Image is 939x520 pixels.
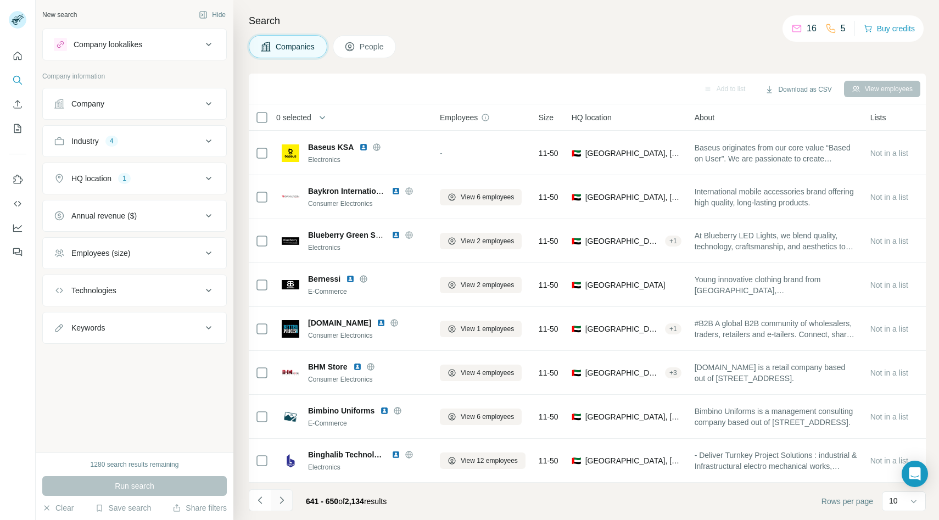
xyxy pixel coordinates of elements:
img: Logo of Baseus KSA [282,144,299,162]
button: Dashboard [9,218,26,238]
span: View 6 employees [461,192,514,202]
div: 1280 search results remaining [91,460,179,469]
button: Company lookalikes [43,31,226,58]
div: 1 [118,174,131,183]
span: 🇦🇪 [572,411,581,422]
span: 🇦🇪 [572,192,581,203]
button: Use Surfe API [9,194,26,214]
button: View 1 employees [440,321,522,337]
div: Electronics [308,462,427,472]
img: LinkedIn logo [392,231,400,239]
span: 🇦🇪 [572,455,581,466]
button: Navigate to next page [271,489,293,511]
span: View 1 employees [461,324,514,334]
button: Navigate to previous page [249,489,271,511]
button: Quick start [9,46,26,66]
img: Logo of Binghalib Technology [282,452,299,469]
button: Hide [191,7,233,23]
span: BHM Store [308,361,348,372]
div: Company [71,98,104,109]
button: View 2 employees [440,233,522,249]
span: Not in a list [870,412,908,421]
button: Buy credits [864,21,915,36]
div: E-Commerce [308,287,427,297]
span: Blueberry Green Solutions [308,231,405,239]
span: [GEOGRAPHIC_DATA], [GEOGRAPHIC_DATA] [585,455,681,466]
span: - [440,149,443,158]
div: Consumer Electronics [308,374,427,384]
button: View 6 employees [440,409,522,425]
img: Logo of Blueberry Green Solutions [282,232,299,250]
div: Consumer Electronics [308,199,427,209]
span: HQ location [572,112,612,123]
span: 🇦🇪 [572,236,581,247]
span: 11-50 [539,323,558,334]
span: #B2B A global B2B community of wholesalers, traders, retailers and e-tailers. Connect, share expe... [695,318,857,340]
span: Bimbino Uniforms is a management consulting company based out of [STREET_ADDRESS]. [695,406,857,428]
span: Not in a list [870,193,908,202]
div: Annual revenue ($) [71,210,137,221]
span: View 2 employees [461,280,514,290]
span: View 2 employees [461,236,514,246]
span: [DOMAIN_NAME] [308,317,371,328]
img: LinkedIn logo [380,406,389,415]
div: Open Intercom Messenger [902,461,928,487]
span: 11-50 [539,192,558,203]
img: Logo of Baykron International [282,195,299,199]
img: Logo of Bernessi [282,280,299,289]
div: + 1 [665,236,681,246]
span: People [360,41,385,52]
span: 11-50 [539,148,558,159]
span: 11-50 [539,367,558,378]
span: [GEOGRAPHIC_DATA], [GEOGRAPHIC_DATA] [585,192,681,203]
span: [GEOGRAPHIC_DATA], [GEOGRAPHIC_DATA] [585,411,681,422]
img: LinkedIn logo [392,187,400,195]
button: Employees (size) [43,240,226,266]
img: Logo of Bimbino Uniforms [282,408,299,426]
span: Binghalib Technology [308,449,386,460]
img: Logo of BHM Store [282,369,299,376]
span: Baseus originates from our core value “Based on User”. We are passionate to create minimalist pro... [695,142,857,164]
span: [GEOGRAPHIC_DATA], [GEOGRAPHIC_DATA] [585,367,661,378]
button: Clear [42,502,74,513]
div: Technologies [71,285,116,296]
button: Share filters [172,502,227,513]
span: Not in a list [870,456,908,465]
div: Keywords [71,322,105,333]
span: 11-50 [539,455,558,466]
span: Not in a list [870,281,908,289]
button: View 4 employees [440,365,522,381]
span: View 12 employees [461,456,518,466]
span: View 6 employees [461,412,514,422]
span: Not in a list [870,149,908,158]
span: View 4 employees [461,368,514,378]
span: At Blueberry LED Lights, we blend quality, technology, craftsmanship, and aesthetics to create a ... [695,230,857,252]
img: Logo of betterprices.com [282,320,299,338]
h4: Search [249,13,926,29]
button: HQ location1 [43,165,226,192]
span: Bernessi [308,273,340,284]
p: 16 [807,22,817,35]
button: Industry4 [43,128,226,154]
span: Rows per page [821,496,873,507]
button: Enrich CSV [9,94,26,114]
button: Save search [95,502,151,513]
span: - Deliver Turnkey Project Solutions : industrial & Infrastructural electro mechanical works, elec... [695,450,857,472]
div: Consumer Electronics [308,331,427,340]
img: LinkedIn logo [353,362,362,371]
span: 🇦🇪 [572,367,581,378]
button: My lists [9,119,26,138]
span: 2,134 [345,497,364,506]
button: Annual revenue ($) [43,203,226,229]
img: LinkedIn logo [377,318,385,327]
button: Download as CSV [757,81,839,98]
span: 11-50 [539,411,558,422]
span: [GEOGRAPHIC_DATA], [GEOGRAPHIC_DATA] [585,236,661,247]
div: Employees (size) [71,248,130,259]
span: Size [539,112,554,123]
div: New search [42,10,77,20]
span: 🇦🇪 [572,279,581,290]
button: Company [43,91,226,117]
span: [GEOGRAPHIC_DATA], [GEOGRAPHIC_DATA] [585,148,681,159]
button: Technologies [43,277,226,304]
